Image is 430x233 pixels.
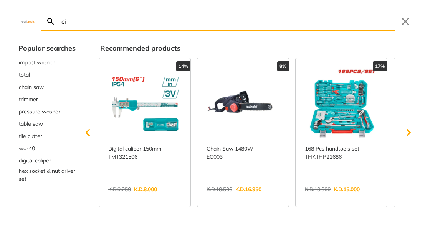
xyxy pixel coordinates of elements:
[19,108,60,116] span: pressure washer
[18,56,76,69] button: Select suggestion: impact wrench
[19,167,75,183] span: hex socket & nut driver set
[18,20,37,23] img: Close
[18,118,76,130] button: Select suggestion: table saw
[18,81,76,93] div: Suggestion: chain saw
[277,61,289,71] div: 8%
[18,118,76,130] div: Suggestion: table saw
[18,105,76,118] div: Suggestion: pressure washer
[19,83,44,91] span: chain saw
[18,93,76,105] button: Select suggestion: trimmer
[80,125,96,140] svg: Scroll left
[18,167,76,184] div: Suggestion: hex socket & nut driver set
[19,120,43,128] span: table saw
[18,130,76,142] div: Suggestion: tile cutter
[18,130,76,142] button: Select suggestion: tile cutter
[18,142,76,154] button: Select suggestion: wd-40
[18,69,76,81] button: Select suggestion: total
[100,43,412,53] div: Recommended products
[19,59,55,67] span: impact wrench
[19,71,30,79] span: total
[373,61,387,71] div: 17%
[18,69,76,81] div: Suggestion: total
[19,144,35,153] span: wd-40
[176,61,190,71] div: 14%
[18,154,76,167] button: Select suggestion: digital caliper
[18,81,76,93] button: Select suggestion: chain saw
[18,93,76,105] div: Suggestion: trimmer
[19,95,38,103] span: trimmer
[19,157,51,165] span: digital caliper
[18,56,76,69] div: Suggestion: impact wrench
[399,15,412,28] button: Close
[18,167,76,184] button: Select suggestion: hex socket & nut driver set
[18,154,76,167] div: Suggestion: digital caliper
[18,142,76,154] div: Suggestion: wd-40
[18,43,76,53] div: Popular searches
[60,12,395,30] input: Search…
[46,17,55,26] svg: Search
[19,132,42,140] span: tile cutter
[18,105,76,118] button: Select suggestion: pressure washer
[401,125,416,140] svg: Scroll right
